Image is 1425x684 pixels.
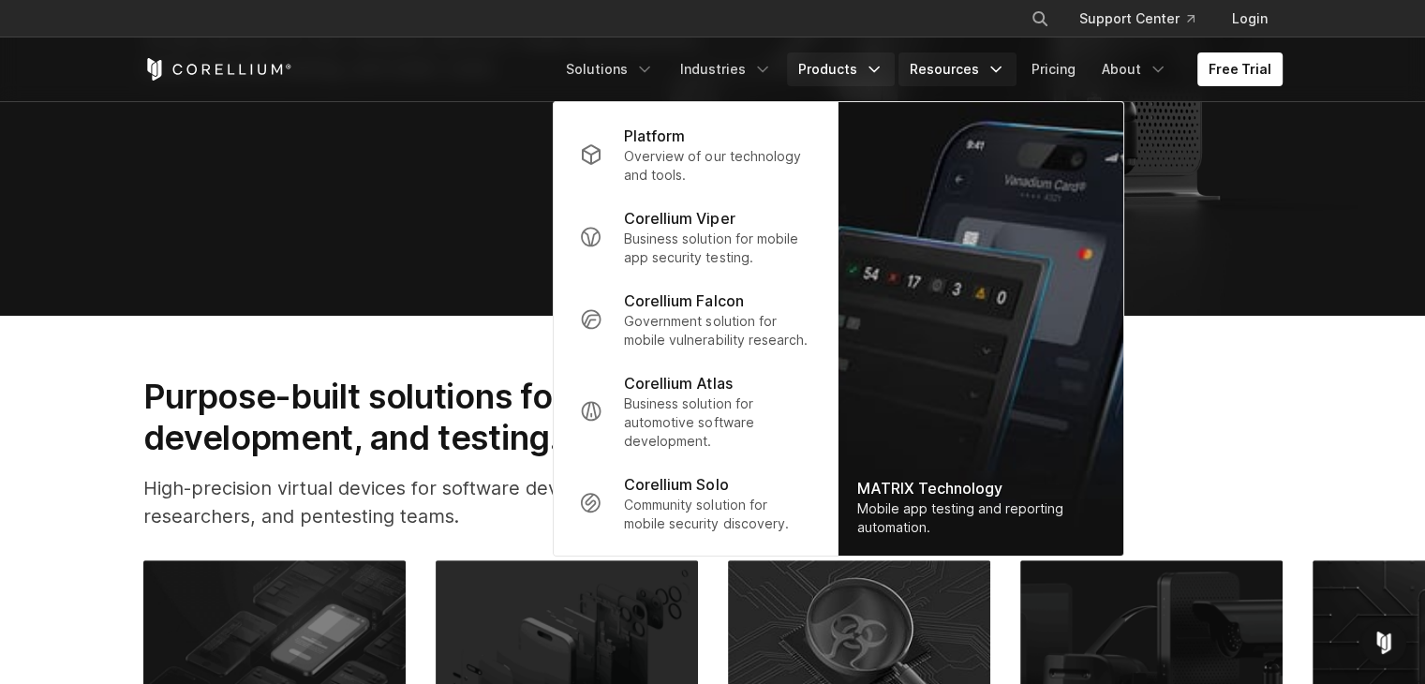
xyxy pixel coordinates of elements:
a: Corellium Falcon Government solution for mobile vulnerability research. [564,278,825,361]
p: Government solution for mobile vulnerability research. [624,312,810,349]
a: Resources [898,52,1017,86]
a: Platform Overview of our technology and tools. [564,113,825,196]
div: MATRIX Technology [856,477,1104,499]
div: Open Intercom Messenger [1361,620,1406,665]
p: High-precision virtual devices for software developers, security researchers, and pentesting teams. [143,474,782,530]
a: Login [1217,2,1283,36]
p: Business solution for mobile app security testing. [624,230,810,267]
img: Matrix_WebNav_1x [838,102,1122,556]
a: About [1091,52,1179,86]
p: Corellium Falcon [624,290,743,312]
p: Community solution for mobile security discovery. [624,496,810,533]
p: Corellium Atlas [624,372,732,394]
a: MATRIX Technology Mobile app testing and reporting automation. [838,102,1122,556]
p: Overview of our technology and tools. [624,147,810,185]
a: Corellium Viper Business solution for mobile app security testing. [564,196,825,278]
a: Pricing [1020,52,1087,86]
p: Corellium Solo [624,473,728,496]
a: Solutions [555,52,665,86]
p: Business solution for automotive software development. [624,394,810,451]
div: Navigation Menu [1008,2,1283,36]
a: Free Trial [1197,52,1283,86]
a: Support Center [1064,2,1210,36]
a: Products [787,52,895,86]
a: Industries [669,52,783,86]
a: Corellium Home [143,58,292,81]
button: Search [1023,2,1057,36]
a: Corellium Atlas Business solution for automotive software development. [564,361,825,462]
a: Corellium Solo Community solution for mobile security discovery. [564,462,825,544]
div: Navigation Menu [555,52,1283,86]
h2: Purpose-built solutions for research, development, and testing. [143,376,782,459]
div: Mobile app testing and reporting automation. [856,499,1104,537]
p: Platform [624,125,685,147]
p: Corellium Viper [624,207,735,230]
